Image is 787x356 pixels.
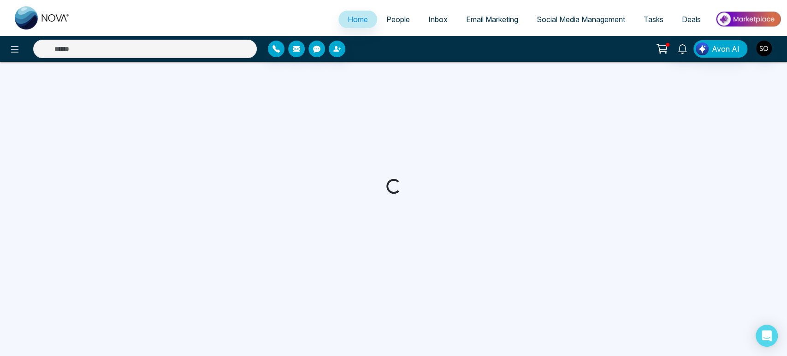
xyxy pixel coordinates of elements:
div: Open Intercom Messenger [756,325,778,347]
span: Inbox [428,15,448,24]
a: Email Marketing [457,11,527,28]
a: Home [338,11,377,28]
a: People [377,11,419,28]
a: Tasks [634,11,673,28]
span: People [386,15,410,24]
button: Avon AI [693,40,747,58]
span: Deals [682,15,701,24]
img: Lead Flow [696,42,709,55]
span: Tasks [644,15,663,24]
span: Avon AI [712,43,740,54]
img: Market-place.gif [715,9,781,30]
span: Email Marketing [466,15,518,24]
img: User Avatar [756,41,772,56]
span: Home [348,15,368,24]
a: Deals [673,11,710,28]
img: Nova CRM Logo [15,6,70,30]
a: Social Media Management [527,11,634,28]
span: Social Media Management [537,15,625,24]
a: Inbox [419,11,457,28]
